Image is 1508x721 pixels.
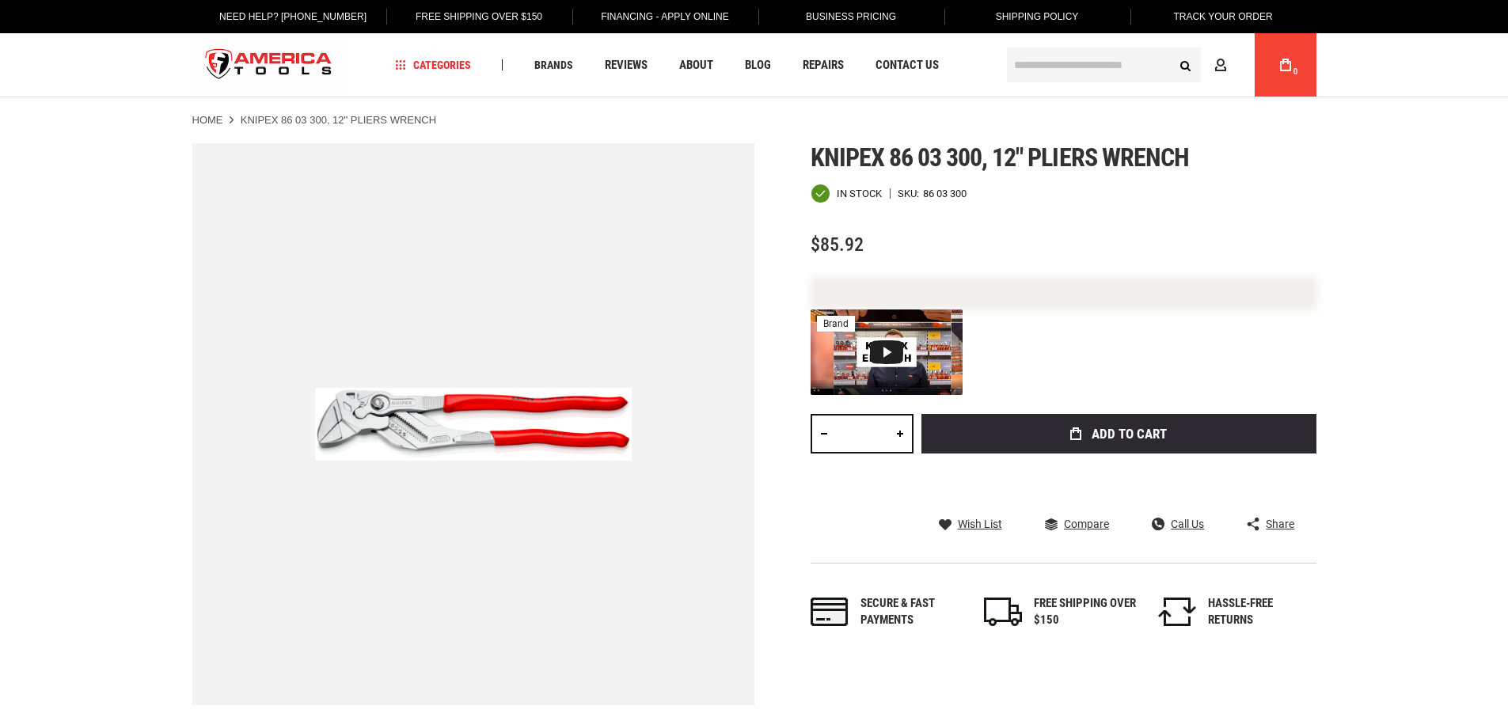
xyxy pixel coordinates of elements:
[605,59,648,71] span: Reviews
[679,59,713,71] span: About
[738,55,778,76] a: Blog
[811,598,849,626] img: payments
[868,55,946,76] a: Contact Us
[811,233,864,256] span: $85.92
[1092,427,1167,441] span: Add to Cart
[534,59,573,70] span: Brands
[527,55,580,76] a: Brands
[1034,595,1137,629] div: FREE SHIPPING OVER $150
[1271,33,1301,97] a: 0
[388,55,478,76] a: Categories
[860,595,963,629] div: Secure & fast payments
[958,518,1002,529] span: Wish List
[1064,518,1109,529] span: Compare
[1266,518,1294,529] span: Share
[192,36,346,95] a: store logo
[1045,517,1109,531] a: Compare
[876,59,939,71] span: Contact Us
[921,414,1316,453] button: Add to Cart
[996,11,1079,22] span: Shipping Policy
[1293,67,1298,76] span: 0
[796,55,851,76] a: Repairs
[1171,518,1204,529] span: Call Us
[837,188,882,199] span: In stock
[192,113,223,127] a: Home
[898,188,923,199] strong: SKU
[811,142,1189,173] span: Knipex 86 03 300, 12" pliers wrench
[241,114,436,126] strong: KNIPEX 86 03 300, 12" PLIERS WRENCH
[1158,598,1196,626] img: returns
[1208,595,1311,629] div: HASSLE-FREE RETURNS
[1171,50,1201,80] button: Search
[811,184,882,203] div: Availability
[803,59,844,71] span: Repairs
[984,598,1022,626] img: shipping
[939,517,1002,531] a: Wish List
[672,55,720,76] a: About
[923,188,967,199] div: 86 03 300
[1152,517,1204,531] a: Call Us
[598,55,655,76] a: Reviews
[745,59,771,71] span: Blog
[192,36,346,95] img: America Tools
[192,143,754,705] img: KNIPEX 86 03 300, 12" PLIERS WRENCH
[395,59,471,70] span: Categories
